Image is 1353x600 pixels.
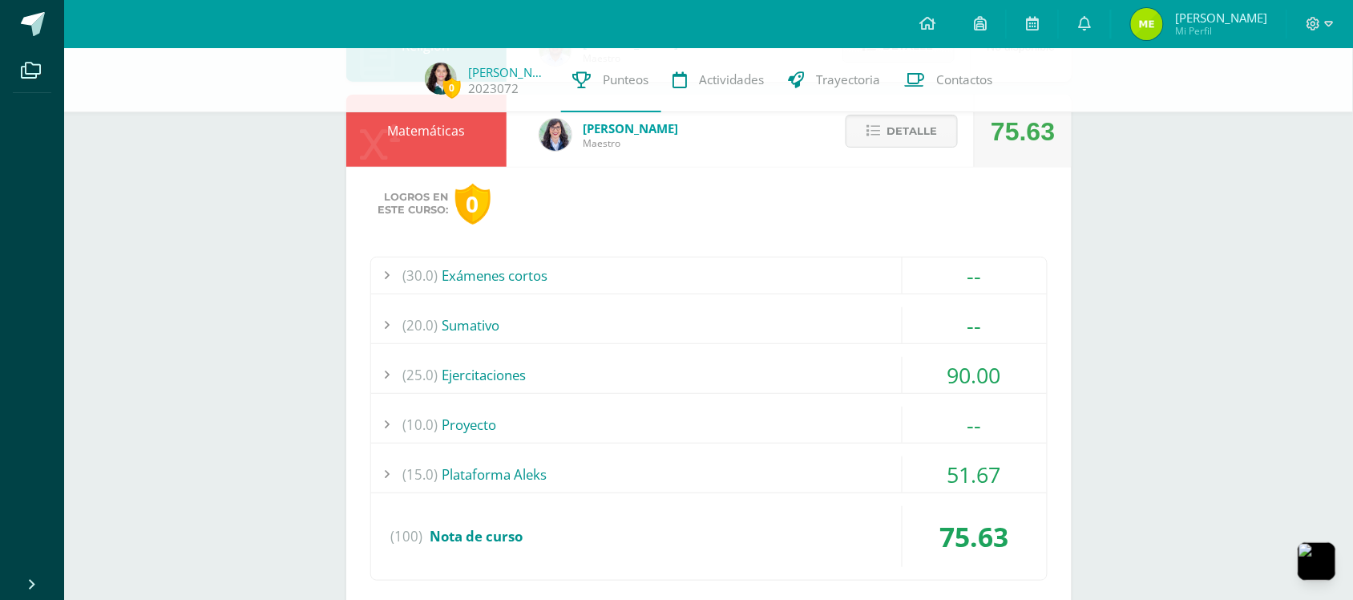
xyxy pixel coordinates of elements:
span: Nota de curso [430,527,523,545]
img: 01c6c64f30021d4204c203f22eb207bb.png [539,119,571,151]
span: 0 [443,78,461,98]
span: Logros en este curso: [378,191,449,217]
a: 2023072 [469,80,519,97]
span: Mi Perfil [1175,24,1267,38]
span: Punteos [604,71,649,88]
span: (100) [391,506,423,567]
span: [PERSON_NAME] [1175,10,1267,26]
span: [PERSON_NAME] [584,120,679,136]
div: 0 [455,184,491,225]
a: Trayectoria [777,48,893,112]
span: Contactos [937,71,993,88]
a: [PERSON_NAME] [469,64,549,80]
a: Contactos [893,48,1005,112]
img: 05fc99470b6b8232ca6bd7819607359e.png [425,63,457,95]
div: 90.00 [903,357,1047,393]
div: -- [903,407,1047,443]
div: Ejercitaciones [371,357,1047,393]
span: (10.0) [403,407,438,443]
span: Trayectoria [817,71,881,88]
span: Detalle [887,116,937,146]
button: Detalle [846,115,958,148]
span: (20.0) [403,307,438,343]
span: Actividades [700,71,765,88]
div: Sumativo [371,307,1047,343]
div: Plataforma Aleks [371,456,1047,493]
span: (30.0) [403,257,438,294]
div: -- [903,257,1047,294]
div: 51.67 [903,456,1047,493]
div: Matemáticas [346,95,507,167]
span: (25.0) [403,357,438,393]
div: 75.63 [991,95,1055,168]
img: cc8173afdae23698f602c22063f262d2.png [1131,8,1163,40]
div: 75.63 [903,506,1047,567]
a: Punteos [561,48,661,112]
span: (15.0) [403,456,438,493]
span: Maestro [584,136,679,150]
div: Proyecto [371,407,1047,443]
a: Actividades [661,48,777,112]
div: -- [903,307,1047,343]
div: Exámenes cortos [371,257,1047,294]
